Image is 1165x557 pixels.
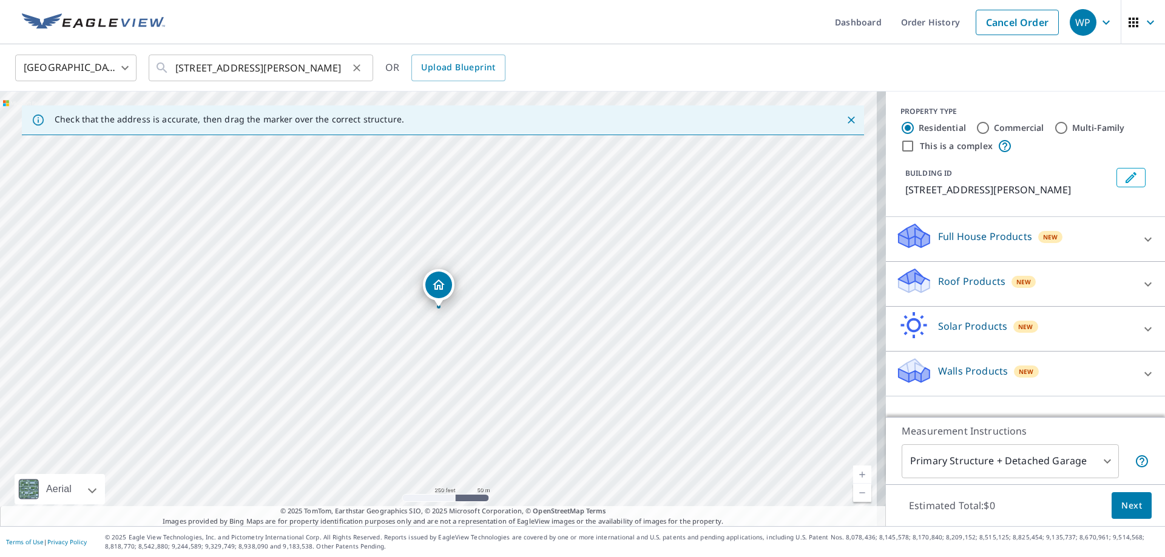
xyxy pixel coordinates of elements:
div: [GEOGRAPHIC_DATA] [15,51,137,85]
p: [STREET_ADDRESS][PERSON_NAME] [905,182,1112,197]
a: Current Level 17, Zoom In [853,465,871,484]
label: Residential [919,122,966,134]
span: Next [1121,498,1142,513]
label: This is a complex [920,140,993,152]
span: Upload Blueprint [421,60,495,75]
button: Close [843,112,859,128]
span: New [1019,367,1034,376]
div: WP [1070,9,1096,36]
div: Solar ProductsNew [896,312,1155,346]
a: Terms of Use [6,538,44,546]
p: BUILDING ID [905,168,952,178]
div: Dropped pin, building 1, Residential property, 2 Sail Harbour Dr Sherman, CT 06784 [423,269,454,307]
a: Terms [586,506,606,515]
div: Roof ProductsNew [896,267,1155,301]
a: Privacy Policy [47,538,87,546]
label: Multi-Family [1072,122,1125,134]
span: © 2025 TomTom, Earthstar Geographics SIO, © 2025 Microsoft Corporation, © [280,506,606,516]
p: Estimated Total: $0 [899,492,1005,519]
button: Clear [348,59,365,76]
span: New [1043,232,1058,242]
button: Edit building 1 [1116,168,1146,187]
div: Aerial [42,474,75,504]
p: Roof Products [938,274,1005,289]
div: Walls ProductsNew [896,356,1155,391]
p: Measurement Instructions [902,424,1149,438]
div: Full House ProductsNew [896,222,1155,256]
input: Search by address or latitude-longitude [175,51,348,85]
a: Current Level 17, Zoom Out [853,484,871,502]
img: EV Logo [22,13,165,32]
div: Aerial [15,474,105,504]
span: New [1018,322,1033,332]
p: Solar Products [938,319,1007,333]
span: Your report will include the primary structure and a detached garage if one exists. [1135,454,1149,469]
p: © 2025 Eagle View Technologies, Inc. and Pictometry International Corp. All Rights Reserved. Repo... [105,533,1159,551]
div: PROPERTY TYPE [900,106,1150,117]
label: Commercial [994,122,1044,134]
a: Upload Blueprint [411,55,505,81]
span: New [1016,277,1032,287]
p: Full House Products [938,229,1032,244]
p: Walls Products [938,364,1008,378]
p: Check that the address is accurate, then drag the marker over the correct structure. [55,114,404,125]
a: Cancel Order [976,10,1059,35]
div: Primary Structure + Detached Garage [902,444,1119,478]
a: OpenStreetMap [533,506,584,515]
div: OR [385,55,505,81]
p: | [6,538,87,545]
button: Next [1112,492,1152,519]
